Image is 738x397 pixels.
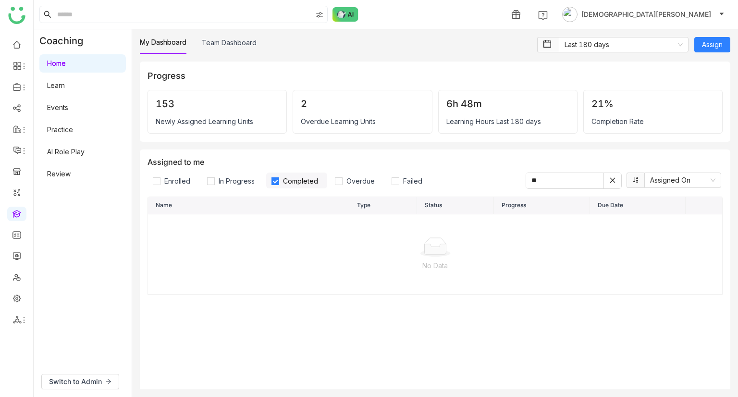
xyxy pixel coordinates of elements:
img: ask-buddy-normal.svg [332,7,358,22]
a: Events [47,103,68,112]
div: Newly Assigned Learning Units [156,117,279,125]
div: 21% [591,98,714,110]
nz-select-item: Last 180 days [565,37,683,52]
a: Home [47,59,66,67]
a: AI Role Play [47,148,85,156]
img: avatar [562,7,578,22]
button: Switch to Admin [41,374,119,389]
img: search-type.svg [316,11,323,19]
span: Enrolled [160,177,194,185]
button: [DEMOGRAPHIC_DATA][PERSON_NAME] [560,7,726,22]
button: Assign [694,37,730,52]
nz-select-item: Assigned On [650,173,715,187]
a: My Dashboard [140,38,186,46]
span: In Progress [215,177,258,185]
div: 2 [301,98,424,110]
th: Status [417,197,494,214]
th: Due Date [590,197,686,214]
th: Name [148,197,349,214]
img: logo [8,7,25,24]
div: Progress [148,69,723,82]
div: Assigned to me [148,157,723,189]
div: Learning Hours Last 180 days [446,117,569,125]
span: Completed [279,177,322,185]
div: Overdue Learning Units [301,117,424,125]
span: Switch to Admin [49,376,102,387]
th: Progress [494,197,590,214]
a: Team Dashboard [202,38,257,47]
span: Assign [702,39,723,50]
a: Review [47,170,71,178]
img: help.svg [538,11,548,20]
span: Overdue [343,177,379,185]
span: Failed [399,177,426,185]
div: 6h 48m [446,98,569,110]
div: Coaching [34,29,98,52]
a: Practice [47,125,73,134]
p: No Data [156,261,714,271]
th: Type [349,197,417,214]
div: 153 [156,98,279,110]
span: [DEMOGRAPHIC_DATA][PERSON_NAME] [581,9,711,20]
a: Learn [47,81,65,89]
div: Completion Rate [591,117,714,125]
